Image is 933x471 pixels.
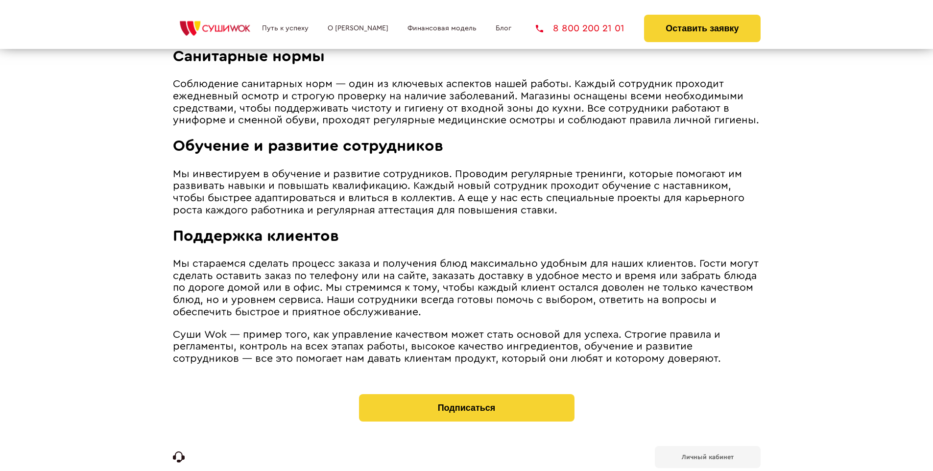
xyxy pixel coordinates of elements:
[359,394,574,422] button: Подписаться
[262,24,309,32] a: Путь к успеху
[173,48,325,64] span: Санитарные нормы
[553,24,624,33] span: 8 800 200 21 01
[173,330,721,364] span: Суши Wok ― пример того, как управление качеством может стать основой для успеха. Строгие правила ...
[682,454,734,460] b: Личный кабинет
[173,79,759,125] span: Соблюдение санитарных норм ― один из ключевых аспектов нашей работы. Каждый сотрудник проходит еж...
[173,228,339,244] span: Поддержка клиентов
[407,24,477,32] a: Финансовая модель
[173,138,443,154] span: Обучение и развитие сотрудников
[644,15,760,42] button: Оставить заявку
[173,169,744,215] span: Мы инвестируем в обучение и развитие сотрудников. Проводим регулярные тренинги, которые помогают ...
[496,24,511,32] a: Блог
[655,446,761,468] a: Личный кабинет
[536,24,624,33] a: 8 800 200 21 01
[328,24,388,32] a: О [PERSON_NAME]
[173,259,759,317] span: Мы стараемся сделать процесс заказа и получения блюд максимально удобным для наших клиентов. Гост...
